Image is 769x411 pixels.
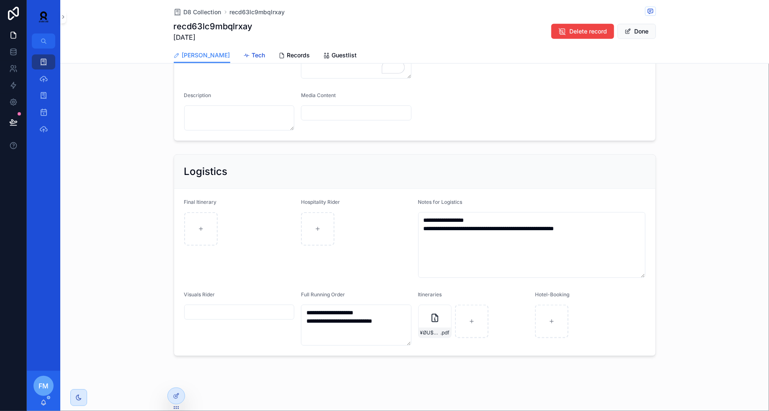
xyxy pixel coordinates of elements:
h2: Logistics [184,165,228,178]
span: D8 Collection [184,8,221,16]
span: Tech [252,51,265,59]
span: Visuals Rider [184,291,215,298]
a: Tech [244,48,265,64]
button: Delete record [551,24,614,39]
a: Guestlist [324,48,357,64]
a: [PERSON_NAME] [174,48,230,64]
span: .pdf [441,329,450,336]
span: Records [287,51,310,59]
span: Itineraries [418,291,442,298]
span: Full Running Order [301,291,345,298]
span: Description [184,92,211,98]
span: ¥ØU$UK€-¥UK1MAT$U-Iti-04-10-25--Index-[GEOGRAPHIC_DATA]docx-.docx-(1) [420,329,441,336]
span: Guestlist [332,51,357,59]
span: Delete record [570,27,607,36]
span: [PERSON_NAME] [182,51,230,59]
span: Notes for Logistics [418,199,463,205]
a: D8 Collection [174,8,221,16]
a: Records [279,48,310,64]
img: App logo [33,10,54,23]
span: Hotel-Booking [535,291,569,298]
span: Media Content [301,92,336,98]
a: recd63lc9mbqlrxay [230,8,285,16]
span: Hospitality Rider [301,199,340,205]
button: Done [617,24,656,39]
span: Final Itinerary [184,199,217,205]
h1: recd63lc9mbqlrxay [174,21,253,32]
span: FM [39,381,49,391]
div: scrollable content [27,49,60,147]
span: [DATE] [174,32,253,42]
